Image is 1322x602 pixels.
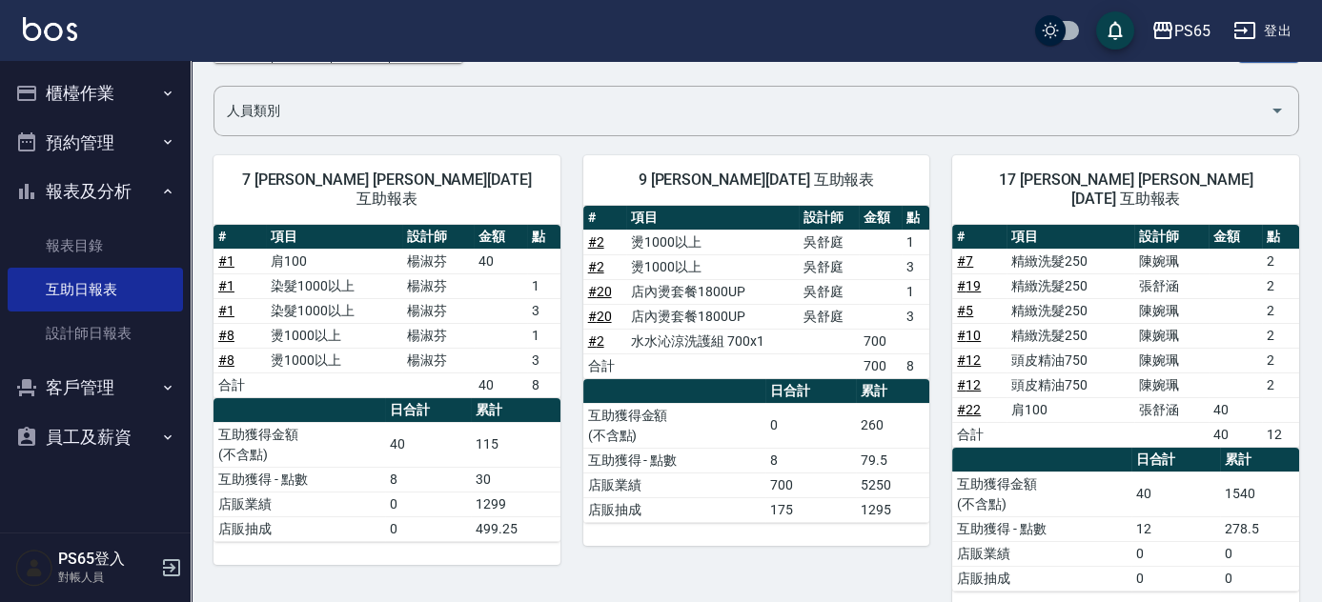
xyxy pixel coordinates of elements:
[385,422,471,467] td: 40
[218,352,234,368] a: #8
[58,550,155,569] h5: PS65登入
[214,422,385,467] td: 互助獲得金額 (不含點)
[1007,273,1134,298] td: 精緻洗髮250
[8,412,183,462] button: 員工及薪資
[214,516,385,541] td: 店販抽成
[1131,541,1221,566] td: 0
[471,492,559,516] td: 1299
[1209,225,1263,250] th: 金額
[385,516,471,541] td: 0
[856,403,929,448] td: 260
[8,69,183,118] button: 櫃檯作業
[1007,348,1134,372] td: 頭皮精油750
[902,254,929,279] td: 3
[952,516,1130,541] td: 互助獲得 - 點數
[583,353,627,378] td: 合計
[218,303,234,318] a: #1
[527,348,560,372] td: 3
[1262,95,1292,126] button: Open
[583,379,930,523] table: a dense table
[214,492,385,516] td: 店販業績
[1220,516,1299,541] td: 278.5
[1134,348,1209,372] td: 陳婉珮
[218,328,234,343] a: #8
[1134,249,1209,273] td: 陳婉珮
[474,372,526,397] td: 40
[957,402,981,417] a: #22
[957,253,973,269] a: #7
[1134,372,1209,397] td: 陳婉珮
[527,372,560,397] td: 8
[856,472,929,497] td: 5250
[1220,448,1299,472] th: 累計
[214,372,266,397] td: 合計
[402,323,475,348] td: 楊淑芬
[8,311,183,355] a: 設計師日報表
[799,230,859,254] td: 吳舒庭
[1220,541,1299,566] td: 0
[1134,323,1209,348] td: 陳婉珮
[799,279,859,304] td: 吳舒庭
[8,363,183,412] button: 客戶管理
[957,278,981,293] a: #19
[583,497,765,522] td: 店販抽成
[385,492,471,516] td: 0
[471,398,559,423] th: 累計
[957,377,981,392] a: #12
[583,206,627,231] th: #
[1134,298,1209,323] td: 陳婉珮
[952,566,1130,591] td: 店販抽成
[1209,422,1263,447] td: 40
[765,472,857,497] td: 700
[1144,11,1218,50] button: PS65
[8,118,183,168] button: 預約管理
[957,352,981,368] a: #12
[588,333,604,349] a: #2
[626,254,798,279] td: 燙1000以上
[236,171,538,209] span: 7 [PERSON_NAME] [PERSON_NAME][DATE] 互助報表
[214,225,560,398] table: a dense table
[902,206,929,231] th: 點
[626,329,798,353] td: 水水沁涼洗護組 700x1
[1262,323,1299,348] td: 2
[471,516,559,541] td: 499.25
[1096,11,1134,50] button: save
[8,268,183,311] a: 互助日報表
[859,206,903,231] th: 金額
[583,448,765,472] td: 互助獲得 - 點數
[1007,323,1134,348] td: 精緻洗髮250
[266,249,401,273] td: 肩100
[1131,472,1221,516] td: 40
[527,298,560,323] td: 3
[1007,397,1134,422] td: 肩100
[1007,372,1134,397] td: 頭皮精油750
[1262,372,1299,397] td: 2
[765,497,857,522] td: 175
[266,348,401,372] td: 燙1000以上
[1209,397,1263,422] td: 40
[1134,273,1209,298] td: 張舒涵
[527,273,560,298] td: 1
[626,304,798,329] td: 店內燙套餐1800UP
[799,206,859,231] th: 設計師
[1262,249,1299,273] td: 2
[957,303,973,318] a: #5
[527,225,560,250] th: 點
[583,403,765,448] td: 互助獲得金額 (不含點)
[952,225,1007,250] th: #
[266,225,401,250] th: 項目
[765,379,857,404] th: 日合計
[1262,298,1299,323] td: 2
[588,309,612,324] a: #20
[765,403,857,448] td: 0
[1007,225,1134,250] th: 項目
[23,17,77,41] img: Logo
[1262,422,1299,447] td: 12
[902,279,929,304] td: 1
[583,206,930,379] table: a dense table
[1262,225,1299,250] th: 點
[856,448,929,472] td: 79.5
[588,284,612,299] a: #20
[606,171,907,190] span: 9 [PERSON_NAME][DATE] 互助報表
[471,422,559,467] td: 115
